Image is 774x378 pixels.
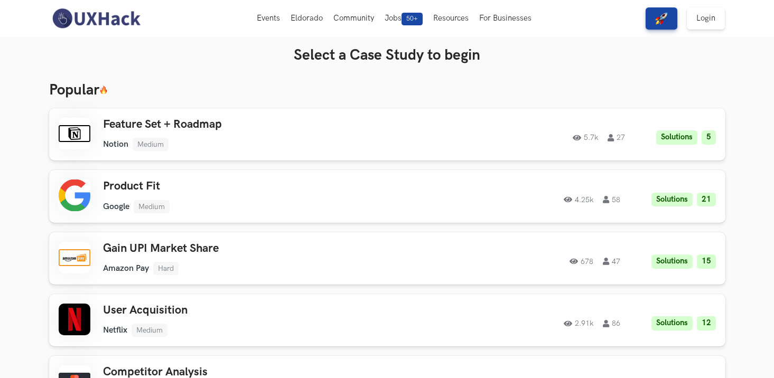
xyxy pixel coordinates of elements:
li: 5 [702,130,716,145]
span: 678 [570,258,593,265]
span: 4.25k [564,196,593,203]
h3: Gain UPI Market Share [103,242,403,256]
li: Solutions [651,254,693,269]
li: Medium [134,200,170,213]
li: Medium [133,138,169,151]
li: Netflix [103,325,127,335]
img: rocket [655,12,668,25]
li: Hard [153,262,179,275]
span: 50+ [402,13,423,25]
li: Solutions [656,130,697,145]
li: Google [103,202,129,212]
a: User AcquisitionNetflixMedium2.91k86Solutions12 [49,294,725,346]
a: Feature Set + RoadmapNotionMedium5.7k27Solutions5 [49,108,725,160]
h3: Product Fit [103,179,403,193]
a: Product FitGoogleMedium4.25k58Solutions21 [49,170,725,222]
span: 27 [608,134,625,141]
h3: Popular [49,81,725,99]
h3: Select a Case Study to begin [49,46,725,64]
img: 🔥 [99,86,108,94]
li: Medium [132,324,167,337]
span: 5.7k [573,134,598,141]
span: 47 [603,258,620,265]
span: 58 [603,196,620,203]
li: 21 [697,193,716,207]
span: 86 [603,320,620,327]
li: Solutions [651,193,693,207]
li: 15 [697,254,716,269]
a: Gain UPI Market ShareAmazon PayHard67847Solutions15 [49,232,725,285]
span: 2.91k [564,320,593,327]
li: Solutions [651,316,693,330]
li: Notion [103,139,128,149]
li: Amazon Pay [103,263,149,273]
h3: User Acquisition [103,304,403,317]
h3: Feature Set + Roadmap [103,118,403,131]
li: 12 [697,316,716,330]
a: Login [687,7,725,30]
img: UXHack-logo.png [49,7,143,30]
